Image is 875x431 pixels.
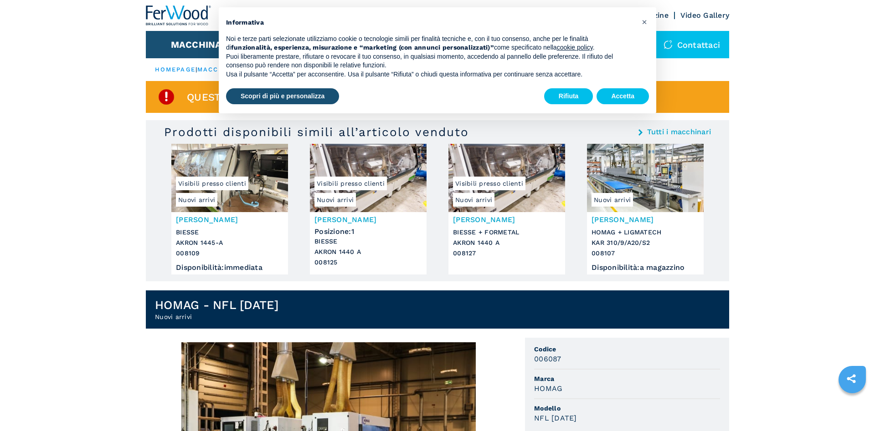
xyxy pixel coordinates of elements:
[196,66,197,73] span: |
[164,125,469,139] h3: Prodotti disponibili simili all’articolo venduto
[146,5,211,25] img: Ferwood
[176,227,283,259] h3: BIESSE AKRON 1445-A 008109
[592,227,699,259] h3: HOMAG + LIGMATECH KAR 310/9/A20/S2 008107
[534,383,562,394] h3: HOMAG
[314,177,387,190] span: Visibili presso clienti
[155,66,196,73] a: HOMEPAGE
[187,92,364,102] span: Questo articolo è già venduto
[534,413,577,423] h3: NFL [DATE]
[637,15,652,29] button: Chiudi questa informativa
[654,31,730,58] div: Contattaci
[448,144,565,212] img: Bordatrice Singola BIESSE + FORMETAL AKRON 1440 A
[176,265,283,270] div: Disponibilità : immediata
[453,214,561,225] h3: [PERSON_NAME]
[534,345,720,354] span: Codice
[840,367,863,390] a: sharethis
[171,39,232,50] button: Macchinari
[226,35,634,52] p: Noi e terze parti selezionate utilizziamo cookie o tecnologie simili per finalità tecniche e, con...
[647,128,711,136] a: Tutti i macchinari
[592,193,633,207] span: Nuovi arrivi
[226,52,634,70] p: Puoi liberamente prestare, rifiutare o revocare il tuo consenso, in qualsiasi momento, accedendo ...
[592,265,699,270] div: Disponibilità : a magazzino
[314,214,422,225] h3: [PERSON_NAME]
[680,11,729,20] a: Video Gallery
[314,225,422,234] div: Posizione : 1
[597,88,649,105] button: Accetta
[176,177,248,190] span: Visibili presso clienti
[310,144,427,274] a: Bordatrice Singola BIESSE AKRON 1440 ANuovi arriviVisibili presso clienti[PERSON_NAME]Posizione:1...
[310,144,427,212] img: Bordatrice Singola BIESSE AKRON 1440 A
[453,177,525,190] span: Visibili presso clienti
[155,312,279,321] h2: Nuovi arrivi
[226,88,339,105] button: Scopri di più e personalizza
[226,18,634,27] h2: Informativa
[171,144,288,274] a: Bordatrice Singola BIESSE AKRON 1445-ANuovi arriviVisibili presso clienti[PERSON_NAME]BIESSEAKRON...
[557,44,593,51] a: cookie policy
[171,144,288,212] img: Bordatrice Singola BIESSE AKRON 1445-A
[587,144,704,274] a: Bordatrice Singola HOMAG + LIGMATECH KAR 310/9/A20/S2Nuovi arrivi[PERSON_NAME]HOMAG + LIGMATECHKA...
[592,214,699,225] h3: [PERSON_NAME]
[453,193,494,207] span: Nuovi arrivi
[453,227,561,259] h3: BIESSE + FORMETAL AKRON 1440 A 008127
[231,44,494,51] strong: funzionalità, esperienza, misurazione e “marketing (con annunci personalizzati)”
[197,66,245,73] a: macchinari
[664,40,673,49] img: Contattaci
[534,374,720,383] span: Marca
[448,144,565,274] a: Bordatrice Singola BIESSE + FORMETAL AKRON 1440 ANuovi arriviVisibili presso clienti[PERSON_NAME]...
[155,298,279,312] h1: HOMAG - NFL [DATE]
[587,144,704,212] img: Bordatrice Singola HOMAG + LIGMATECH KAR 310/9/A20/S2
[534,404,720,413] span: Modello
[534,354,561,364] h3: 006087
[157,88,175,106] img: SoldProduct
[226,70,634,79] p: Usa il pulsante “Accetta” per acconsentire. Usa il pulsante “Rifiuta” o chiudi questa informativa...
[544,88,593,105] button: Rifiuta
[176,193,217,207] span: Nuovi arrivi
[176,214,283,225] h3: [PERSON_NAME]
[642,16,647,27] span: ×
[314,193,356,207] span: Nuovi arrivi
[314,236,422,268] h3: BIESSE AKRON 1440 A 008125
